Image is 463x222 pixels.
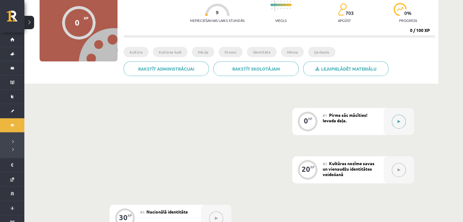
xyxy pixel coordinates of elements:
[84,16,89,20] span: XP
[213,61,299,76] a: Rakstīt skolotājam
[124,47,149,57] li: Kultūra
[304,118,308,123] div: 0
[323,161,374,177] span: Kultūras nozīme savas un vienaudžu identitātes veidošanā
[399,18,417,23] p: progress
[7,11,24,26] a: Rīgas 1. Tālmācības vidusskola
[303,61,388,76] a: Lejupielādēt materiālu
[192,47,214,57] li: Nācija
[338,18,351,23] p: apgūst
[247,47,277,57] li: Identitāte
[310,165,314,169] div: XP
[302,166,310,172] div: 20
[124,61,209,76] a: Rakstīt administrācijai
[153,47,188,57] li: Kultūras kodi
[146,209,188,214] span: Nacionālā identitāte
[394,3,407,16] img: icon-progress-161ccf0a02000e728c5f80fcf4c31c7af3da0e1684b2b1d7c360e028c24a22f1.svg
[128,214,132,217] div: XP
[272,1,272,2] img: icon-short-line-57e1e144782c952c97e751825c79c345078a6d821885a25fce030b3d8c18986b.svg
[308,117,312,120] div: XP
[275,18,286,23] p: Viegls
[75,18,79,27] div: 0
[323,161,327,166] span: #2
[308,47,335,57] li: Ģerbonis
[216,10,219,15] span: 9
[281,47,304,57] li: Himna
[404,10,412,16] span: 0 %
[345,10,354,16] span: 703
[272,8,272,9] img: icon-short-line-57e1e144782c952c97e751825c79c345078a6d821885a25fce030b3d8c18986b.svg
[338,3,347,16] img: students-c634bb4e5e11cddfef0936a35e636f08e4e9abd3cc4e673bd6f9a4125e45ecb1.svg
[140,210,145,214] span: #3
[119,215,128,220] div: 30
[219,47,243,57] li: Etnoss
[323,112,367,123] span: Pirms sāc mācīties! Ievada daļa.
[323,113,327,118] span: #1
[190,18,244,23] p: Nepieciešamais laiks stundās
